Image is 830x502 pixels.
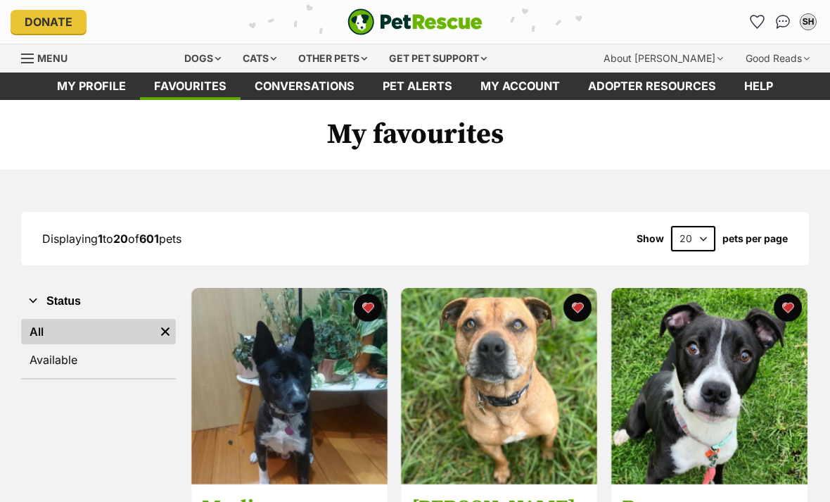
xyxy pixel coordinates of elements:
button: favourite [354,294,382,322]
label: pets per page [722,233,788,244]
a: My account [466,73,574,100]
ul: Account quick links [746,11,819,33]
a: PetRescue [347,8,483,35]
button: favourite [774,294,802,322]
img: chat-41dd97257d64d25036548639549fe6c8038ab92f7586957e7f3b1b290dea8141.svg [776,15,791,29]
a: Conversations [772,11,794,33]
span: Displaying to of pets [42,232,181,246]
img: logo-e224e6f780fb5917bec1dbf3a21bbac754714ae5b6737aabdf751b685950b380.svg [347,8,483,35]
a: My profile [43,73,140,100]
strong: 20 [113,232,128,246]
div: Get pet support [379,44,497,73]
div: Cats [233,44,286,73]
div: SH [801,15,815,29]
a: Donate [11,10,87,34]
div: About [PERSON_NAME] [594,44,733,73]
img: Ruger [611,288,807,484]
div: Good Reads [736,44,819,73]
a: Pet alerts [369,73,466,100]
span: Menu [37,52,68,64]
img: Merlin [191,288,388,484]
strong: 601 [139,232,159,246]
div: Status [21,316,176,378]
a: Help [730,73,787,100]
a: Adopter resources [574,73,730,100]
button: favourite [564,294,592,322]
button: Status [21,292,176,310]
a: conversations [241,73,369,100]
a: Favourites [140,73,241,100]
span: Show [637,233,664,244]
button: My account [797,11,819,33]
div: Other pets [288,44,377,73]
div: Dogs [174,44,231,73]
a: Available [21,347,176,372]
a: All [21,319,155,344]
a: Remove filter [155,319,176,344]
strong: 1 [98,232,103,246]
img: Bruder [401,288,597,484]
a: Menu [21,44,77,70]
a: Favourites [746,11,769,33]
